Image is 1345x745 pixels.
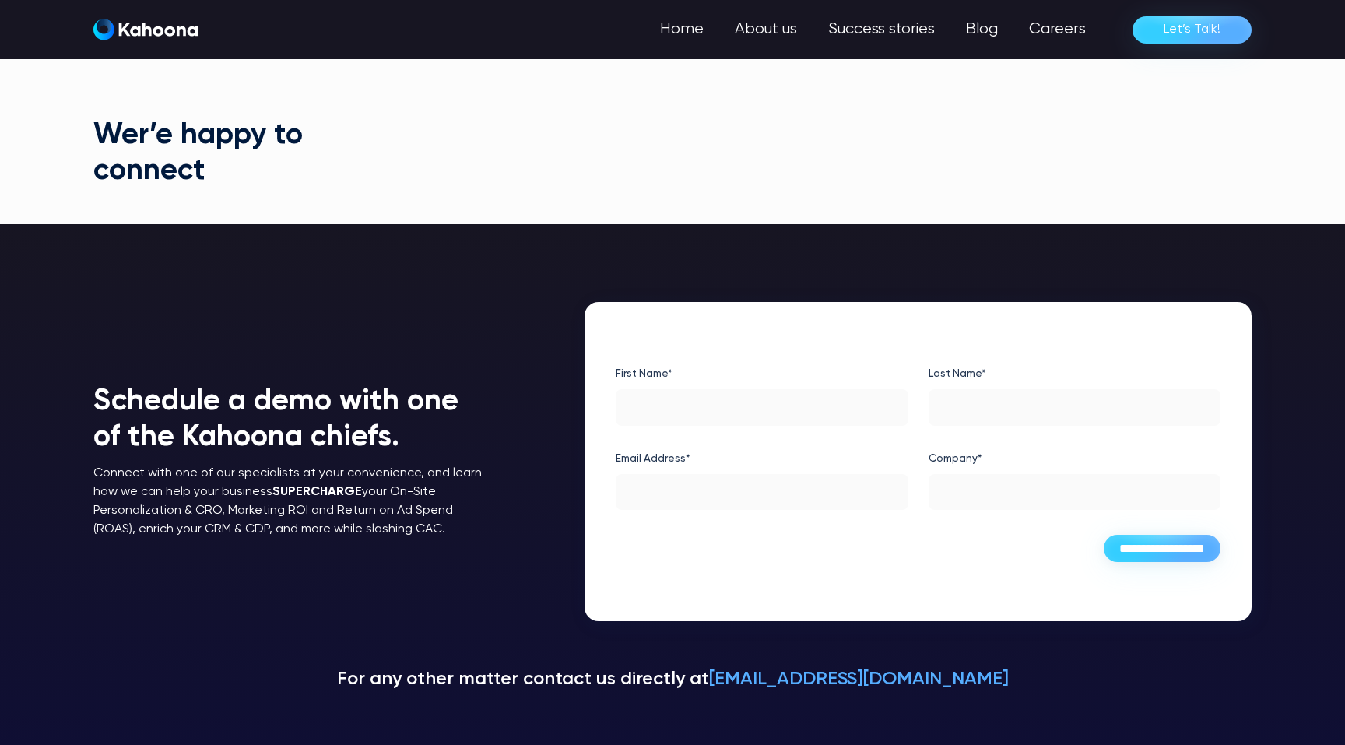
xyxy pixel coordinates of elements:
[616,361,908,386] label: First Name*
[93,19,198,41] a: home
[950,14,1013,45] a: Blog
[93,118,314,189] h1: Wer’e happy to connect
[719,14,813,45] a: About us
[709,669,1009,688] a: [EMAIL_ADDRESS][DOMAIN_NAME]
[93,385,490,455] h1: Schedule a demo with one of the Kahoona chiefs.
[616,446,908,471] label: Email Address*
[929,446,1220,471] label: Company*
[93,464,490,539] p: Connect with one of our specialists at your convenience, and learn how we can help your business ...
[929,361,1220,386] label: Last Name*
[813,14,950,45] a: Success stories
[1164,17,1220,42] div: Let’s Talk!
[1133,16,1252,44] a: Let’s Talk!
[616,361,1220,563] form: Demo Form
[272,486,362,498] strong: SUPERCHARGE
[644,14,719,45] a: Home
[93,666,1252,693] p: For any other matter contact us directly at
[1013,14,1101,45] a: Careers
[93,19,198,40] img: Kahoona logo white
